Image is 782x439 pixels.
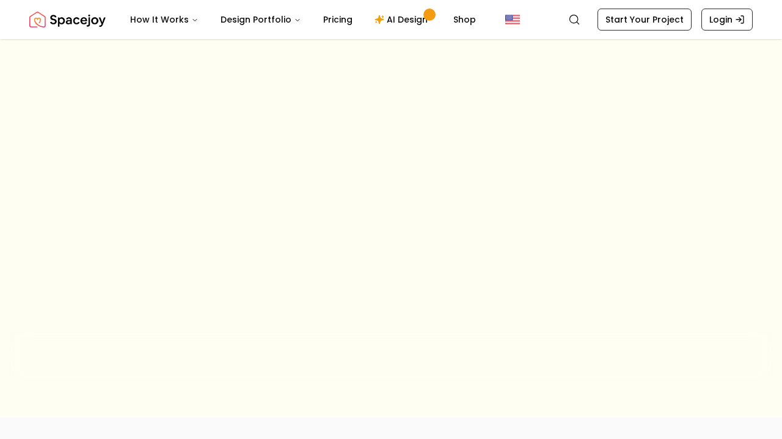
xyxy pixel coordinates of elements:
[701,9,753,31] a: Login
[120,7,486,32] nav: Main
[120,7,208,32] button: How It Works
[444,7,486,32] a: Shop
[29,7,106,32] img: Spacejoy Logo
[597,9,692,31] a: Start Your Project
[211,7,311,32] button: Design Portfolio
[29,7,106,32] a: Spacejoy
[505,12,520,27] img: United States
[365,7,441,32] a: AI Design
[313,7,362,32] a: Pricing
